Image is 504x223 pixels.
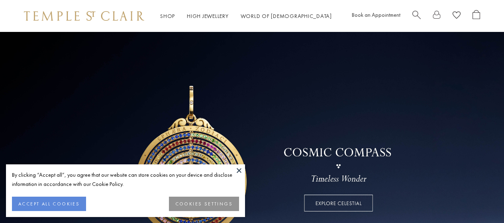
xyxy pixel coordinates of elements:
[169,197,239,211] button: COOKIES SETTINGS
[160,12,175,20] a: ShopShop
[12,197,86,211] button: ACCEPT ALL COOKIES
[412,10,421,22] a: Search
[24,11,144,21] img: Temple St. Clair
[160,11,332,21] nav: Main navigation
[12,170,239,189] div: By clicking “Accept all”, you agree that our website can store cookies on your device and disclos...
[352,11,400,18] a: Book an Appointment
[241,12,332,20] a: World of [DEMOGRAPHIC_DATA]World of [DEMOGRAPHIC_DATA]
[453,10,461,22] a: View Wishlist
[473,10,480,22] a: Open Shopping Bag
[187,12,229,20] a: High JewelleryHigh Jewellery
